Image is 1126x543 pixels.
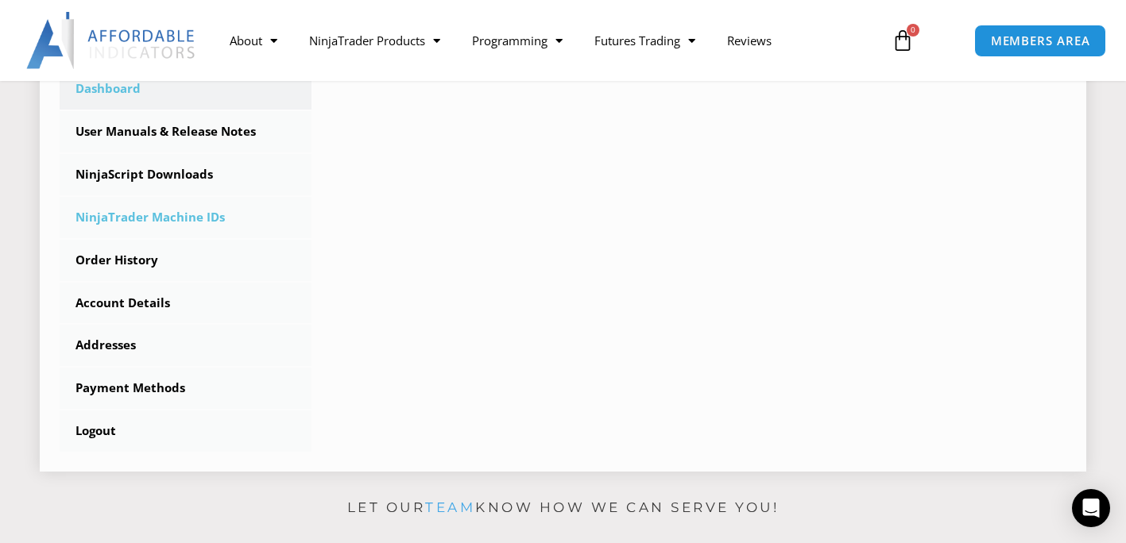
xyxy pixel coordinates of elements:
[214,22,878,59] nav: Menu
[60,68,311,452] nav: Account pages
[578,22,711,59] a: Futures Trading
[26,12,197,69] img: LogoAI | Affordable Indicators – NinjaTrader
[456,22,578,59] a: Programming
[7,495,1120,521] p: Let our know how we can serve you!
[214,22,293,59] a: About
[293,22,456,59] a: NinjaTrader Products
[60,283,311,324] a: Account Details
[60,197,311,238] a: NinjaTrader Machine IDs
[991,35,1090,47] span: MEMBERS AREA
[60,111,311,152] a: User Manuals & Release Notes
[60,325,311,366] a: Addresses
[868,17,938,64] a: 0
[711,22,787,59] a: Reviews
[60,410,311,452] a: Logout
[60,368,311,409] a: Payment Methods
[907,24,919,37] span: 0
[60,154,311,195] a: NinjaScript Downloads
[1072,489,1110,527] div: Open Intercom Messenger
[425,499,475,515] a: team
[60,68,311,110] a: Dashboard
[60,240,311,281] a: Order History
[974,25,1107,57] a: MEMBERS AREA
